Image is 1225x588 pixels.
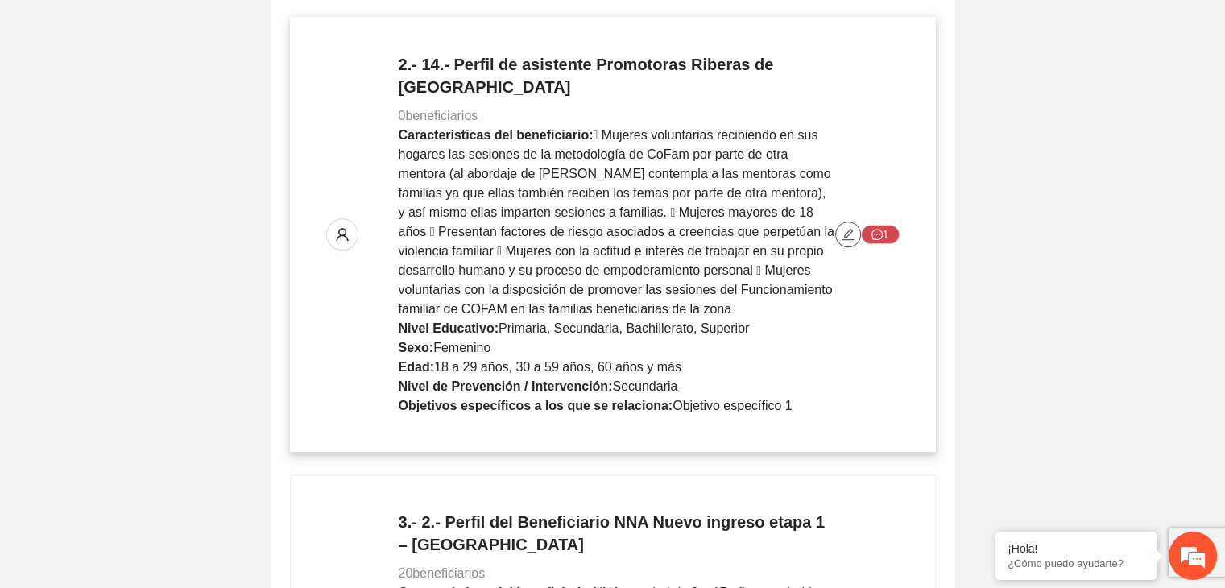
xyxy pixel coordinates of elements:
span: Primaria, Secundaria, Bachillerato, Superior [499,321,749,335]
textarea: Escriba su mensaje y pulse “Intro” [8,406,307,462]
span: 18 a 29 años, 30 a 59 años, 60 años y más [434,360,681,374]
strong: Características del beneficiario: [399,128,594,142]
span: Femenino [433,341,490,354]
button: edit [835,222,861,247]
span: Secundaria [612,379,677,393]
span: user [327,227,358,242]
span: 20 beneficiarios [399,566,486,580]
span: edit [836,228,860,241]
button: user [326,218,358,251]
h4: 2.- 14.- Perfil de asistente Promotoras Riberas de [GEOGRAPHIC_DATA] [399,53,835,98]
strong: Nivel Educativo: [399,321,499,335]
p: ¿Cómo puedo ayudarte? [1008,557,1144,569]
div: Minimizar ventana de chat en vivo [264,8,303,47]
button: message1 [861,225,900,244]
strong: Edad: [399,360,434,374]
span: 0 beneficiarios [399,109,478,122]
strong: Sexo: [399,341,434,354]
span:  Mujeres voluntarias recibiendo en sus hogares las sesiones de la metodología de CoFam por parte... [399,128,834,316]
span: Objetivo específico 1 [673,399,793,412]
strong: Nivel de Prevención / Intervención: [399,379,613,393]
div: Chatee con nosotros ahora [84,82,271,103]
div: ¡Hola! [1008,542,1144,555]
span: message [871,229,883,242]
span: Estamos en línea. [93,198,222,361]
strong: Objetivos específicos a los que se relaciona: [399,399,673,412]
h4: 3.- 2.- Perfil del Beneficiario NNA Nuevo ingreso etapa 1 – [GEOGRAPHIC_DATA] [399,511,835,556]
